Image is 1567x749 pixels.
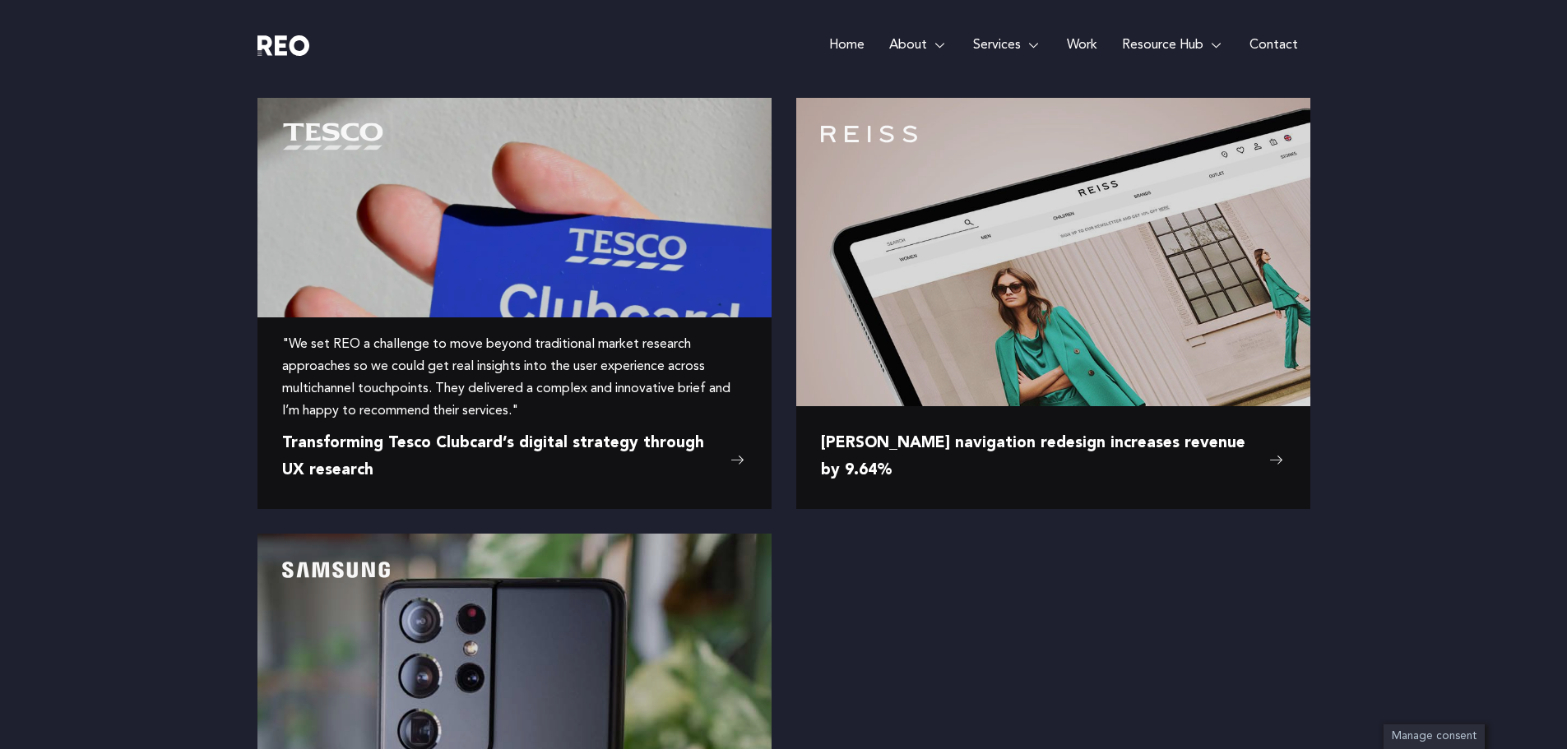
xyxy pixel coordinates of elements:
[821,431,1286,484] a: [PERSON_NAME] navigation redesign increases revenue by 9.64%
[282,334,747,423] a: "We set REO a challenge to move beyond traditional market research approaches so we could get rea...
[282,431,722,484] span: Transforming Tesco Clubcard’s digital strategy through UX research
[1392,731,1477,742] span: Manage consent
[821,431,1261,484] span: [PERSON_NAME] navigation redesign increases revenue by 9.64%
[282,431,747,484] a: Transforming Tesco Clubcard’s digital strategy through UX research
